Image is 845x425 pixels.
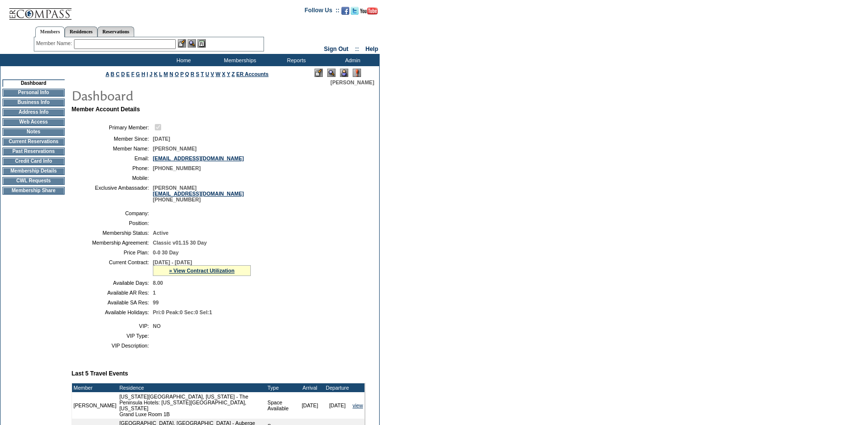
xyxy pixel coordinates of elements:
[2,128,65,136] td: Notes
[2,89,65,97] td: Personal Info
[75,220,149,226] td: Position:
[153,155,244,161] a: [EMAIL_ADDRESS][DOMAIN_NAME]
[75,175,149,181] td: Mobile:
[142,71,145,77] a: H
[75,300,149,305] td: Available SA Res:
[153,300,159,305] span: 99
[216,71,220,77] a: W
[126,71,130,77] a: E
[266,383,296,392] td: Type
[2,108,65,116] td: Address Info
[314,69,323,77] img: Edit Mode
[75,185,149,202] td: Exclusive Ambassador:
[211,54,267,66] td: Memberships
[75,250,149,255] td: Price Plan:
[153,146,196,151] span: [PERSON_NAME]
[185,71,189,77] a: Q
[324,392,351,419] td: [DATE]
[2,148,65,155] td: Past Reservations
[75,259,149,276] td: Current Contract:
[153,323,161,329] span: NO
[2,79,65,87] td: Dashboard
[2,187,65,195] td: Membership Share
[351,7,359,15] img: Follow us on Twitter
[197,39,206,48] img: Reservations
[153,309,212,315] span: Pri:0 Peak:0 Sec:0 Sel:1
[153,280,163,286] span: 8.00
[106,71,109,77] a: A
[153,240,207,246] span: Classic v01.15 30 Day
[191,71,194,77] a: R
[118,392,266,419] td: [US_STATE][GEOGRAPHIC_DATA], [US_STATE] - The Peninsula Hotels: [US_STATE][GEOGRAPHIC_DATA], [US_...
[75,290,149,296] td: Available AR Res:
[71,85,267,105] img: pgTtlDashboard.gif
[267,54,323,66] td: Reports
[2,138,65,146] td: Current Reservations
[159,71,162,77] a: L
[154,71,158,77] a: K
[205,71,209,77] a: U
[2,118,65,126] td: Web Access
[153,165,201,171] span: [PHONE_NUMBER]
[305,6,339,18] td: Follow Us ::
[360,10,378,16] a: Subscribe to our YouTube Channel
[323,54,380,66] td: Admin
[236,71,268,77] a: ER Accounts
[266,392,296,419] td: Space Available
[136,71,140,77] a: G
[169,71,173,77] a: N
[232,71,235,77] a: Z
[72,392,118,419] td: [PERSON_NAME]
[154,54,211,66] td: Home
[353,402,363,408] a: view
[153,259,192,265] span: [DATE] - [DATE]
[75,280,149,286] td: Available Days:
[75,155,149,161] td: Email:
[2,167,65,175] td: Membership Details
[75,136,149,142] td: Member Since:
[296,392,324,419] td: [DATE]
[65,26,97,37] a: Residences
[353,69,361,77] img: Log Concern/Member Elevation
[169,268,235,274] a: » View Contract Utilization
[340,69,348,77] img: Impersonate
[149,71,152,77] a: J
[188,39,196,48] img: View
[153,136,170,142] span: [DATE]
[75,165,149,171] td: Phone:
[72,106,140,113] b: Member Account Details
[75,123,149,132] td: Primary Member:
[72,370,128,377] b: Last 5 Travel Events
[327,69,336,77] img: View Mode
[360,7,378,15] img: Subscribe to our YouTube Channel
[116,71,120,77] a: C
[75,240,149,246] td: Membership Agreement:
[324,46,348,52] a: Sign Out
[196,71,199,77] a: S
[2,177,65,185] td: CWL Requests
[164,71,168,77] a: M
[227,71,230,77] a: Y
[153,250,179,255] span: 0-0 30 Day
[365,46,378,52] a: Help
[131,71,135,77] a: F
[331,79,374,85] span: [PERSON_NAME]
[201,71,204,77] a: T
[75,343,149,349] td: VIP Description:
[341,10,349,16] a: Become our fan on Facebook
[175,71,179,77] a: O
[211,71,214,77] a: V
[146,71,148,77] a: I
[2,99,65,106] td: Business Info
[153,290,156,296] span: 1
[153,230,169,236] span: Active
[180,71,184,77] a: P
[35,26,65,37] a: Members
[153,191,244,197] a: [EMAIL_ADDRESS][DOMAIN_NAME]
[324,383,351,392] td: Departure
[72,383,118,392] td: Member
[75,230,149,236] td: Membership Status:
[222,71,225,77] a: X
[355,46,359,52] span: ::
[111,71,115,77] a: B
